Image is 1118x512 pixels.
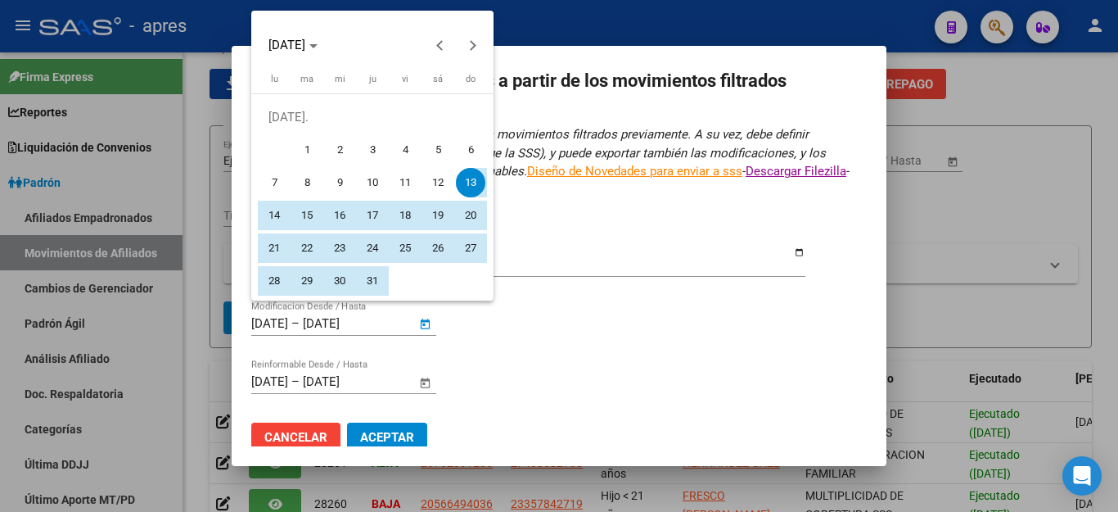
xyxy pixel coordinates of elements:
button: 11 de julio de 2025 [389,166,422,199]
span: 10 [358,168,387,197]
span: 23 [325,233,354,263]
button: 19 de julio de 2025 [422,199,454,232]
button: 25 de julio de 2025 [389,232,422,265]
button: 10 de julio de 2025 [356,166,389,199]
span: 25 [390,233,420,263]
span: 14 [259,201,289,230]
button: 8 de julio de 2025 [291,166,323,199]
div: Open Intercom Messenger [1062,456,1102,496]
button: 2 de julio de 2025 [323,134,356,166]
span: 18 [390,201,420,230]
button: 17 de julio de 2025 [356,199,389,232]
span: do [466,74,476,84]
button: 7 de julio de 2025 [258,166,291,199]
span: 8 [292,168,322,197]
button: 30 de julio de 2025 [323,265,356,297]
button: Choose month and year [262,30,324,60]
span: 30 [325,266,354,296]
button: 27 de julio de 2025 [454,232,487,265]
span: 13 [456,168,485,197]
button: 13 de julio de 2025 [454,166,487,199]
span: 28 [259,266,289,296]
span: 1 [292,135,322,165]
button: 23 de julio de 2025 [323,232,356,265]
button: 24 de julio de 2025 [356,232,389,265]
span: 29 [292,266,322,296]
span: 20 [456,201,485,230]
button: 28 de julio de 2025 [258,265,291,297]
span: 26 [423,233,453,263]
button: Next month [457,29,489,61]
span: vi [402,74,408,84]
button: 18 de julio de 2025 [389,199,422,232]
button: 16 de julio de 2025 [323,199,356,232]
button: 26 de julio de 2025 [422,232,454,265]
span: ma [300,74,313,84]
span: 6 [456,135,485,165]
span: lu [271,74,278,84]
button: 31 de julio de 2025 [356,265,389,297]
button: 1 de julio de 2025 [291,134,323,166]
button: 12 de julio de 2025 [422,166,454,199]
span: 5 [423,135,453,165]
button: 29 de julio de 2025 [291,265,323,297]
span: 27 [456,233,485,263]
button: 22 de julio de 2025 [291,232,323,265]
span: 21 [259,233,289,263]
span: 12 [423,168,453,197]
button: 4 de julio de 2025 [389,134,422,166]
span: 24 [358,233,387,263]
span: 22 [292,233,322,263]
span: 31 [358,266,387,296]
span: 11 [390,168,420,197]
button: 20 de julio de 2025 [454,199,487,232]
span: 2 [325,135,354,165]
span: 19 [423,201,453,230]
button: 9 de julio de 2025 [323,166,356,199]
span: ju [369,74,376,84]
button: 14 de julio de 2025 [258,199,291,232]
span: 4 [390,135,420,165]
td: [DATE]. [258,101,487,134]
span: 15 [292,201,322,230]
button: Previous month [424,29,457,61]
span: sá [433,74,443,84]
button: 15 de julio de 2025 [291,199,323,232]
span: mi [335,74,345,84]
span: 16 [325,201,354,230]
button: 6 de julio de 2025 [454,134,487,166]
span: 3 [358,135,387,165]
button: 21 de julio de 2025 [258,232,291,265]
span: 9 [325,168,354,197]
span: [DATE] [268,38,305,52]
span: 7 [259,168,289,197]
span: 17 [358,201,387,230]
button: 5 de julio de 2025 [422,134,454,166]
button: 3 de julio de 2025 [356,134,389,166]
